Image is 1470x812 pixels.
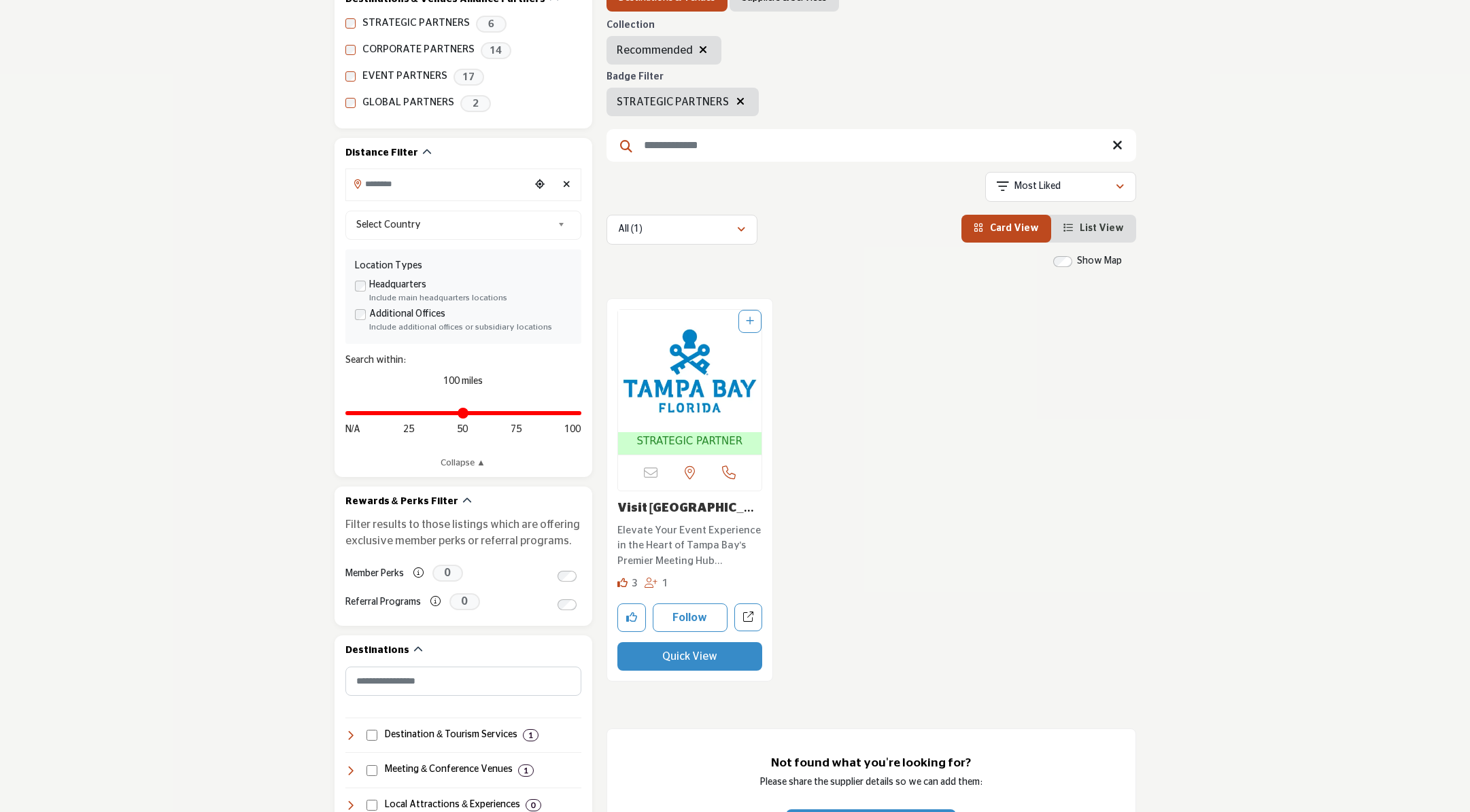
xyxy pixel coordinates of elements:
input: Switch to Referral Programs [558,599,577,610]
input: Select Meeting & Conference Venues checkbox [366,765,377,776]
button: Most Liked [985,172,1136,202]
a: Add To List [746,317,754,326]
b: 0 [531,800,536,810]
p: Filter results to those listings which are offering exclusive member perks or referral programs. [345,516,581,549]
label: Member Perks [345,562,404,586]
p: Most Liked [1014,180,1061,194]
a: View Card [974,224,1039,233]
div: Clear search location [557,171,577,200]
div: Include additional offices or subsidiary locations [369,321,572,334]
div: Include main headquarters locations [369,292,572,304]
input: Search Category [345,667,581,696]
a: Elevate Your Event Experience in the Heart of Tampa Bay's Premier Meeting Hub Specializing in fac... [617,520,763,569]
label: GLOBAL PARTNERS [362,95,454,111]
span: 25 [403,423,414,437]
h3: Not found what you're looking for? [634,756,1108,771]
li: List View [1051,215,1136,243]
label: Headquarters [369,278,426,292]
span: 50 [457,423,468,437]
span: N/A [345,423,361,437]
div: Search within: [345,353,581,368]
span: 6 [476,16,507,33]
h4: Meeting & Conference Venues: Facilities and spaces designed for business meetings, conferences, a... [385,763,513,777]
a: View List [1063,224,1124,233]
p: All (1) [618,223,643,236]
span: Card View [990,224,1039,233]
span: STRATEGIC PARTNERS [617,94,729,110]
li: Card View [961,215,1051,243]
h6: Collection [606,20,721,31]
input: STRATEGIC PARTNERS checkbox [345,18,356,29]
span: 14 [481,42,511,59]
div: Choose your current location [530,171,550,200]
label: Show Map [1077,254,1122,268]
span: 0 [432,565,463,582]
span: 75 [511,423,522,437]
span: 1 [662,578,668,588]
button: Like company [617,603,646,632]
b: 1 [528,730,533,740]
i: Likes [617,578,628,588]
input: GLOBAL PARTNERS checkbox [345,98,356,108]
b: 1 [524,766,528,775]
button: Follow [653,603,728,632]
input: Select Local Attractions & Experiences checkbox [366,800,377,811]
span: 100 miles [443,376,483,386]
button: All (1) [606,215,757,245]
a: Open Listing in new tab [618,310,762,455]
span: 2 [460,95,491,112]
p: Elevate Your Event Experience in the Heart of Tampa Bay's Premier Meeting Hub Specializing in fac... [617,523,763,569]
input: Select Destination & Tourism Services checkbox [366,730,377,741]
span: Select Country [356,217,552,233]
div: Followers [645,576,668,592]
span: Please share the supplier details so we can add them: [760,777,982,787]
h2: Rewards & Perks Filter [345,495,458,509]
a: Visit [GEOGRAPHIC_DATA] [617,502,754,529]
div: Location Types [355,259,572,273]
input: Search Location [346,171,530,197]
img: Visit Tampa Bay [618,310,762,432]
h6: Badge Filter [606,71,759,83]
div: 0 Results For Local Attractions & Experiences [526,799,541,811]
h4: Destination & Tourism Services: Organizations and services that promote travel, tourism, and loca... [385,728,517,742]
h2: Destinations [345,644,409,658]
h4: Local Attractions & Experiences: Entertainment, cultural, and recreational destinations that enha... [385,798,520,812]
input: CORPORATE PARTNERS checkbox [345,45,356,55]
label: Additional Offices [369,307,445,321]
label: STRATEGIC PARTNERS [362,16,470,31]
span: 0 [449,593,480,610]
a: Collapse ▲ [345,457,581,470]
label: EVENT PARTNERS [362,69,447,84]
button: Quick View [617,642,763,671]
input: Search Keyword [606,129,1136,162]
h3: Visit Tampa Bay [617,501,763,516]
h2: Distance Filter [345,147,418,160]
input: Switch to Member Perks [558,571,577,582]
span: Recommended [617,45,693,56]
label: CORPORATE PARTNERS [362,42,475,58]
label: Referral Programs [345,590,421,614]
span: STRATEGIC PARTNER [637,434,743,449]
span: 17 [454,69,484,86]
span: 100 [564,423,581,437]
a: Open visit-tampa-bay in new tab [734,603,762,631]
input: EVENT PARTNERS checkbox [345,71,356,82]
div: 1 Results For Destination & Tourism Services [523,729,539,741]
div: 1 Results For Meeting & Conference Venues [518,764,534,777]
span: 3 [632,578,638,588]
span: List View [1080,224,1124,233]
